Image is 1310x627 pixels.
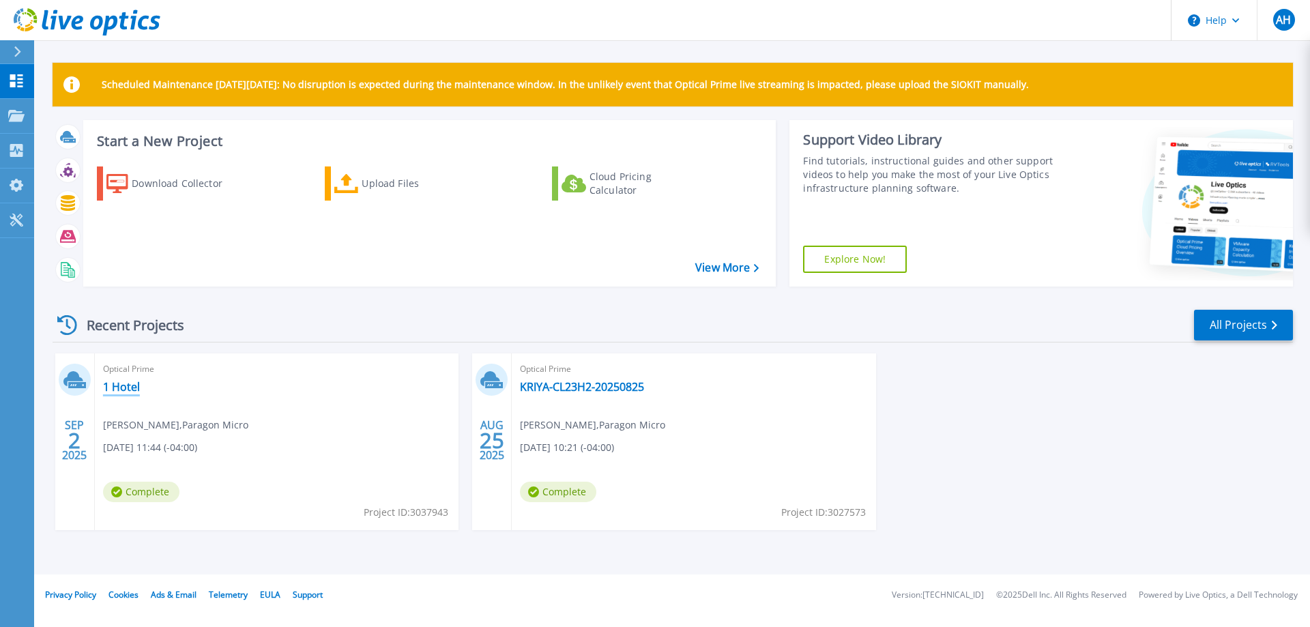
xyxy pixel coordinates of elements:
[996,591,1126,600] li: © 2025 Dell Inc. All Rights Reserved
[520,362,867,377] span: Optical Prime
[103,418,248,433] span: [PERSON_NAME] , Paragon Micro
[68,435,81,446] span: 2
[803,154,1060,195] div: Find tutorials, instructional guides and other support videos to help you make the most of your L...
[1139,591,1298,600] li: Powered by Live Optics, a Dell Technology
[102,79,1029,90] p: Scheduled Maintenance [DATE][DATE]: No disruption is expected during the maintenance window. In t...
[781,505,866,520] span: Project ID: 3027573
[103,362,450,377] span: Optical Prime
[103,482,179,502] span: Complete
[803,131,1060,149] div: Support Video Library
[108,589,139,600] a: Cookies
[520,418,665,433] span: [PERSON_NAME] , Paragon Micro
[520,440,614,455] span: [DATE] 10:21 (-04:00)
[260,589,280,600] a: EULA
[695,261,759,274] a: View More
[103,380,140,394] a: 1 Hotel
[293,589,323,600] a: Support
[892,591,984,600] li: Version: [TECHNICAL_ID]
[53,308,203,342] div: Recent Projects
[132,170,241,197] div: Download Collector
[151,589,196,600] a: Ads & Email
[479,415,505,465] div: AUG 2025
[552,166,704,201] a: Cloud Pricing Calculator
[1276,14,1291,25] span: AH
[364,505,448,520] span: Project ID: 3037943
[325,166,477,201] a: Upload Files
[103,440,197,455] span: [DATE] 11:44 (-04:00)
[520,482,596,502] span: Complete
[97,166,249,201] a: Download Collector
[97,134,759,149] h3: Start a New Project
[209,589,248,600] a: Telemetry
[589,170,699,197] div: Cloud Pricing Calculator
[45,589,96,600] a: Privacy Policy
[803,246,907,273] a: Explore Now!
[61,415,87,465] div: SEP 2025
[362,170,471,197] div: Upload Files
[1194,310,1293,340] a: All Projects
[480,435,504,446] span: 25
[520,380,644,394] a: KRIYA-CL23H2-20250825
